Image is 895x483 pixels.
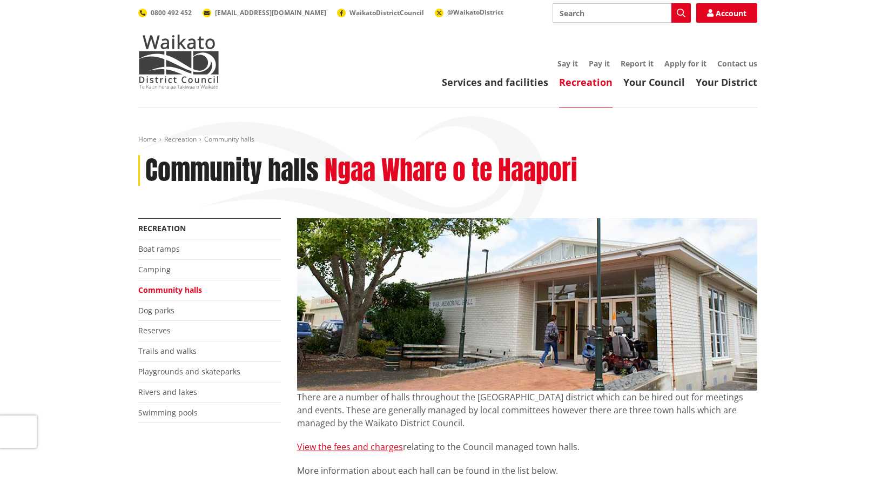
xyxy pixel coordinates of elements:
a: Recreation [164,135,197,144]
a: Your Council [623,76,685,89]
a: Playgrounds and skateparks [138,366,240,377]
span: 0800 492 452 [151,8,192,17]
a: Contact us [717,58,757,69]
img: Waikato District Council - Te Kaunihera aa Takiwaa o Waikato [138,35,219,89]
a: Community halls [138,285,202,295]
img: Ngaruawahia Memorial Hall [297,218,757,391]
span: [EMAIL_ADDRESS][DOMAIN_NAME] [215,8,326,17]
h2: Ngaa Whare o te Haapori [325,155,577,186]
a: Trails and walks [138,346,197,356]
nav: breadcrumb [138,135,757,144]
a: Report it [621,58,654,69]
a: Dog parks [138,305,174,316]
a: Apply for it [664,58,706,69]
input: Search input [553,3,691,23]
a: Camping [138,264,171,274]
a: Say it [557,58,578,69]
a: @WaikatoDistrict [435,8,503,17]
a: Services and facilities [442,76,548,89]
a: WaikatoDistrictCouncil [337,8,424,17]
h1: Community halls [145,155,319,186]
p: More information about each hall can be found in the list below. [297,464,757,477]
p: relating to the Council managed town halls. [297,440,757,453]
span: WaikatoDistrictCouncil [349,8,424,17]
p: There are a number of halls throughout the [GEOGRAPHIC_DATA] district which can be hired out for ... [297,391,757,430]
a: 0800 492 452 [138,8,192,17]
a: Recreation [138,223,186,233]
a: Swimming pools [138,407,198,418]
a: Your District [696,76,757,89]
a: Rivers and lakes [138,387,197,397]
a: View the fees and charges [297,441,403,453]
a: Account [696,3,757,23]
span: @WaikatoDistrict [447,8,503,17]
a: Recreation [559,76,613,89]
a: Home [138,135,157,144]
a: Reserves [138,325,171,336]
a: Pay it [589,58,610,69]
span: Community halls [204,135,254,144]
a: [EMAIL_ADDRESS][DOMAIN_NAME] [203,8,326,17]
a: Boat ramps [138,244,180,254]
